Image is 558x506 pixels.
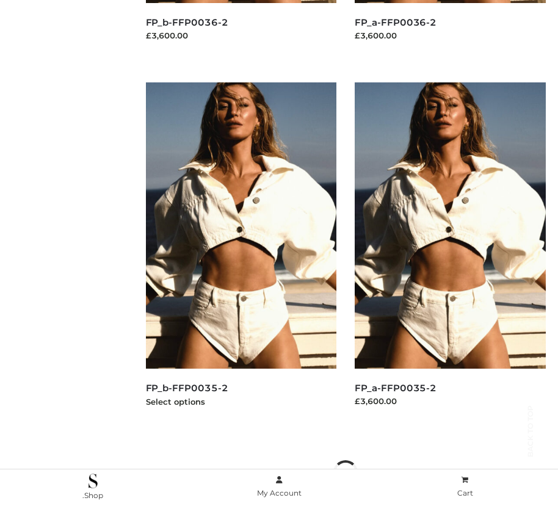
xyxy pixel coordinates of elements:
[146,397,205,407] a: Select options
[372,473,558,501] a: Cart
[355,16,437,28] a: FP_a-FFP0036-2
[186,473,372,501] a: My Account
[82,491,103,500] span: .Shop
[355,382,437,394] a: FP_a-FFP0035-2
[146,29,337,42] div: £3,600.00
[515,427,546,457] span: Back to top
[146,382,228,394] a: FP_b-FFP0035-2
[146,16,228,28] a: FP_b-FFP0036-2
[257,488,302,497] span: My Account
[355,29,546,42] div: £3,600.00
[457,488,473,497] span: Cart
[89,474,98,488] img: .Shop
[355,395,546,407] div: £3,600.00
